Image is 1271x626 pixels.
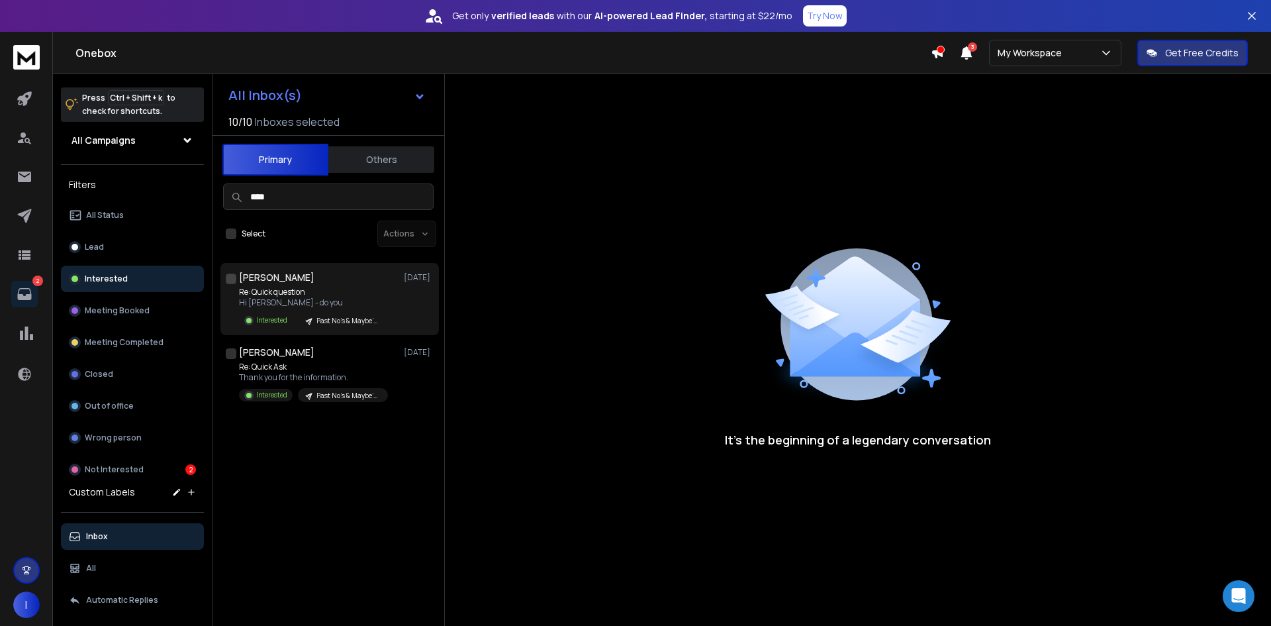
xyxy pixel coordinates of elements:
[256,390,287,400] p: Interested
[725,431,991,449] p: It’s the beginning of a legendary conversation
[404,347,434,358] p: [DATE]
[85,242,104,252] p: Lead
[13,45,40,70] img: logo
[85,337,164,348] p: Meeting Completed
[82,91,175,118] p: Press to check for shortcuts.
[61,329,204,356] button: Meeting Completed
[228,89,302,102] h1: All Inbox(s)
[108,90,164,105] span: Ctrl + Shift + k
[255,114,340,130] h3: Inboxes selected
[1223,580,1254,612] div: Open Intercom Messenger
[228,114,252,130] span: 10 / 10
[61,555,204,582] button: All
[239,372,388,383] p: Thank you for the information.
[1165,46,1239,60] p: Get Free Credits
[85,401,134,411] p: Out of office
[61,393,204,419] button: Out of office
[71,134,136,147] h1: All Campaigns
[61,234,204,260] button: Lead
[86,563,96,574] p: All
[491,9,554,23] strong: verified leads
[61,176,204,194] h3: Filters
[239,271,314,284] h1: [PERSON_NAME]
[85,305,150,316] p: Meeting Booked
[85,274,128,284] p: Interested
[61,127,204,154] button: All Campaigns
[803,5,847,26] button: Try Now
[328,145,434,174] button: Others
[86,531,108,542] p: Inbox
[222,144,328,176] button: Primary
[242,229,265,239] label: Select
[316,316,380,326] p: Past No's & Maybe's [DATE]
[13,592,40,618] button: I
[85,369,113,380] p: Closed
[61,361,204,388] button: Closed
[85,464,144,475] p: Not Interested
[32,276,43,286] p: 2
[998,46,1067,60] p: My Workspace
[218,82,436,109] button: All Inbox(s)
[807,9,843,23] p: Try Now
[75,45,931,61] h1: Onebox
[61,523,204,550] button: Inbox
[61,266,204,292] button: Interested
[316,391,380,401] p: Past No's & Maybe's [DATE]
[69,486,135,499] h3: Custom Labels
[85,433,142,443] p: Wrong person
[61,587,204,613] button: Automatic Replies
[86,595,158,605] p: Automatic Replies
[239,297,388,308] p: Hi [PERSON_NAME] - do you
[239,346,314,359] h1: [PERSON_NAME]
[239,287,388,297] p: Re: Quick question
[452,9,792,23] p: Get only with our starting at $22/mo
[256,315,287,325] p: Interested
[1137,40,1248,66] button: Get Free Credits
[968,42,977,52] span: 3
[594,9,707,23] strong: AI-powered Lead Finder,
[61,425,204,451] button: Wrong person
[185,464,196,475] div: 2
[61,297,204,324] button: Meeting Booked
[239,362,388,372] p: Re: Quick Ask
[86,210,124,221] p: All Status
[61,456,204,483] button: Not Interested2
[11,281,38,307] a: 2
[404,272,434,283] p: [DATE]
[61,202,204,229] button: All Status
